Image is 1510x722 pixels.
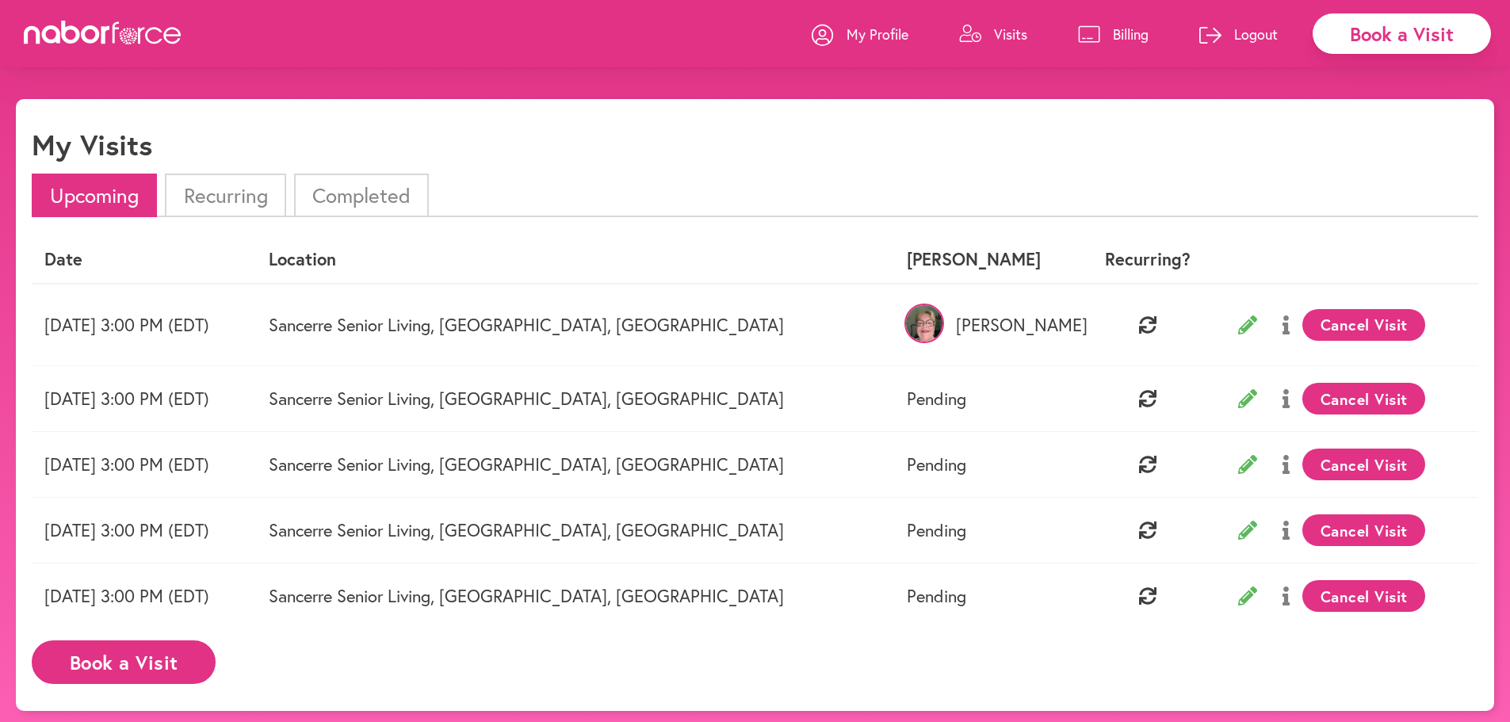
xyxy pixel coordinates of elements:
[904,304,944,343] img: YbBn7rTTViwzWuaDH323
[1302,449,1425,480] button: Cancel Visit
[32,366,256,432] td: [DATE] 3:00 PM (EDT)
[256,432,894,498] td: Sancerre Senior Living, [GEOGRAPHIC_DATA], [GEOGRAPHIC_DATA]
[1078,10,1149,58] a: Billing
[1113,25,1149,44] p: Billing
[1302,514,1425,546] button: Cancel Visit
[256,284,894,366] td: Sancerre Senior Living, [GEOGRAPHIC_DATA], [GEOGRAPHIC_DATA]
[294,174,429,217] li: Completed
[812,10,908,58] a: My Profile
[894,563,1082,629] td: Pending
[907,315,1069,335] p: [PERSON_NAME]
[959,10,1027,58] a: Visits
[32,128,152,162] h1: My Visits
[847,25,908,44] p: My Profile
[256,498,894,563] td: Sancerre Senior Living, [GEOGRAPHIC_DATA], [GEOGRAPHIC_DATA]
[1302,309,1425,341] button: Cancel Visit
[894,236,1082,283] th: [PERSON_NAME]
[1082,236,1213,283] th: Recurring?
[32,563,256,629] td: [DATE] 3:00 PM (EDT)
[32,640,216,684] button: Book a Visit
[894,498,1082,563] td: Pending
[1302,580,1425,612] button: Cancel Visit
[994,25,1027,44] p: Visits
[256,236,894,283] th: Location
[32,236,256,283] th: Date
[1313,13,1491,54] div: Book a Visit
[1234,25,1278,44] p: Logout
[32,498,256,563] td: [DATE] 3:00 PM (EDT)
[256,563,894,629] td: Sancerre Senior Living, [GEOGRAPHIC_DATA], [GEOGRAPHIC_DATA]
[256,366,894,432] td: Sancerre Senior Living, [GEOGRAPHIC_DATA], [GEOGRAPHIC_DATA]
[165,174,285,217] li: Recurring
[1302,383,1425,414] button: Cancel Visit
[32,432,256,498] td: [DATE] 3:00 PM (EDT)
[32,174,157,217] li: Upcoming
[894,432,1082,498] td: Pending
[1199,10,1278,58] a: Logout
[32,284,256,366] td: [DATE] 3:00 PM (EDT)
[894,366,1082,432] td: Pending
[32,652,216,667] a: Book a Visit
